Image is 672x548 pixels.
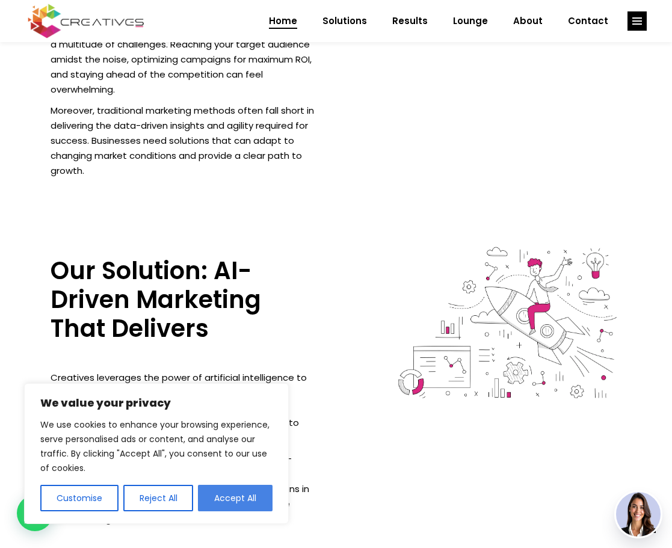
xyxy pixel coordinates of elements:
[356,241,622,405] img: Creatives | Home
[392,5,428,37] span: Results
[25,2,147,40] img: Creatives
[24,383,289,524] div: We value your privacy
[51,370,317,445] p: Creatives leverages the power of artificial intelligence to provide innovative marketing solution...
[256,5,310,37] a: Home
[380,5,440,37] a: Results
[51,22,317,97] p: In [DATE] ever-evolving digital landscape, businesses face a multitude of challenges. Reaching yo...
[501,5,555,37] a: About
[453,5,488,37] span: Lounge
[627,11,647,31] a: link
[40,417,273,475] p: We use cookies to enhance your browsing experience, serve personalised ads or content, and analys...
[198,485,273,511] button: Accept All
[513,5,543,37] span: About
[555,5,621,37] a: Contact
[40,396,273,410] p: We value your privacy
[322,5,367,37] span: Solutions
[269,5,297,37] span: Home
[310,5,380,37] a: Solutions
[123,485,194,511] button: Reject All
[616,492,661,537] img: agent
[440,5,501,37] a: Lounge
[51,256,317,343] h3: Our Solution: AI-Driven Marketing That Delivers
[40,485,119,511] button: Customise
[568,5,608,37] span: Contact
[51,103,317,178] p: Moreover, traditional marketing methods often fall short in delivering the data-driven insights a...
